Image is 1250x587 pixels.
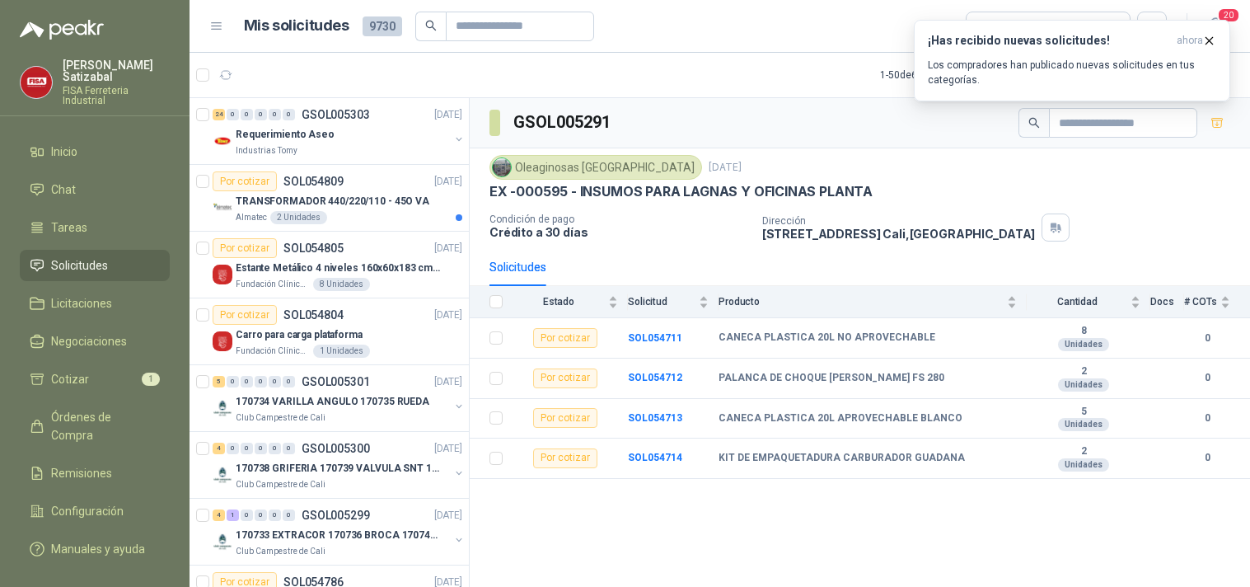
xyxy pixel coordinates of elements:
[255,109,267,120] div: 0
[880,62,987,88] div: 1 - 50 de 6618
[20,20,104,40] img: Logo peakr
[976,17,1011,35] div: Todas
[1058,418,1109,431] div: Unidades
[628,372,682,383] a: SOL054712
[227,443,239,454] div: 0
[302,109,370,120] p: GSOL005303
[513,110,613,135] h3: GSOL005291
[236,127,335,143] p: Requerimiento Aseo
[302,443,370,454] p: GSOL005300
[489,183,873,200] p: EX -000595 - INSUMOS PARA LAGNAS Y OFICINAS PLANTA
[283,510,295,521] div: 0
[1058,378,1109,392] div: Unidades
[190,298,469,365] a: Por cotizarSOL054804[DATE] Company LogoCarro para carga plataformaFundación Clínica Shaio1 Unidades
[302,510,370,521] p: GSOL005299
[313,278,370,291] div: 8 Unidades
[269,376,281,387] div: 0
[513,286,628,318] th: Estado
[283,443,295,454] div: 0
[255,443,267,454] div: 0
[434,241,462,256] p: [DATE]
[236,194,429,209] p: TRANSFORMADOR 440/220/110 - 45O VA
[20,326,170,357] a: Negociaciones
[236,144,297,157] p: Industrias Tomy
[489,258,546,276] div: Solicitudes
[270,211,327,224] div: 2 Unidades
[51,332,127,350] span: Negociaciones
[236,327,363,343] p: Carro para carga plataforma
[762,215,1036,227] p: Dirección
[20,495,170,527] a: Configuración
[227,510,239,521] div: 1
[1027,296,1127,308] span: Cantidad
[1058,458,1109,472] div: Unidades
[213,372,466,425] a: 5 0 0 0 0 0 GSOL005301[DATE] Company Logo170734 VARILLA ANGULO 170735 RUEDAClub Campestre de Cali
[1184,450,1230,466] b: 0
[20,174,170,205] a: Chat
[51,181,76,199] span: Chat
[51,294,112,312] span: Licitaciones
[190,165,469,232] a: Por cotizarSOL054809[DATE] Company LogoTRANSFORMADOR 440/220/110 - 45O VAAlmatec2 Unidades
[51,464,112,482] span: Remisiones
[213,505,466,558] a: 4 1 0 0 0 0 GSOL005299[DATE] Company Logo170733 EXTRACOR 170736 BROCA 170743 PORTACANDClub Campes...
[434,174,462,190] p: [DATE]
[213,109,225,120] div: 24
[213,510,225,521] div: 4
[1177,34,1203,48] span: ahora
[489,155,702,180] div: Oleaginosas [GEOGRAPHIC_DATA]
[434,441,462,457] p: [DATE]
[1027,406,1140,419] b: 5
[255,510,267,521] div: 0
[1201,12,1230,41] button: 20
[762,227,1036,241] p: [STREET_ADDRESS] Cali , [GEOGRAPHIC_DATA]
[719,412,962,425] b: CANECA PLASTICA 20L APROVECHABLE BLANCO
[227,109,239,120] div: 0
[213,198,232,218] img: Company Logo
[244,14,349,38] h1: Mis solicitudes
[51,408,154,444] span: Órdenes de Compra
[213,398,232,418] img: Company Logo
[213,465,232,485] img: Company Logo
[255,376,267,387] div: 0
[1027,286,1150,318] th: Cantidad
[628,332,682,344] b: SOL054711
[236,545,325,558] p: Club Campestre de Cali
[51,370,89,388] span: Cotizar
[241,510,253,521] div: 0
[1217,7,1240,23] span: 20
[1184,331,1230,346] b: 0
[241,109,253,120] div: 0
[283,109,295,120] div: 0
[628,452,682,463] a: SOL054714
[489,225,749,239] p: Crédito a 30 días
[1184,296,1217,308] span: # COTs
[719,286,1027,318] th: Producto
[1027,445,1140,458] b: 2
[20,402,170,451] a: Órdenes de Compra
[142,373,160,386] span: 1
[533,369,597,388] div: Por cotizar
[227,376,239,387] div: 0
[513,296,605,308] span: Estado
[213,171,277,191] div: Por cotizar
[533,448,597,468] div: Por cotizar
[236,278,310,291] p: Fundación Clínica Shaio
[434,508,462,524] p: [DATE]
[914,20,1230,101] button: ¡Has recibido nuevas solicitudes!ahora Los compradores han publicado nuevas solicitudes en tus ca...
[283,309,344,321] p: SOL054804
[236,394,429,410] p: 170734 VARILLA ANGULO 170735 RUEDA
[434,308,462,323] p: [DATE]
[63,59,170,82] p: [PERSON_NAME] Satizabal
[20,250,170,281] a: Solicitudes
[51,143,77,161] span: Inicio
[21,67,52,98] img: Company Logo
[236,461,441,477] p: 170738 GRIFERIA 170739 VALVULA SNT 170742 VALVULA
[213,305,277,325] div: Por cotizar
[20,364,170,395] a: Cotizar1
[213,331,232,351] img: Company Logo
[628,412,682,424] a: SOL054713
[1184,286,1250,318] th: # COTs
